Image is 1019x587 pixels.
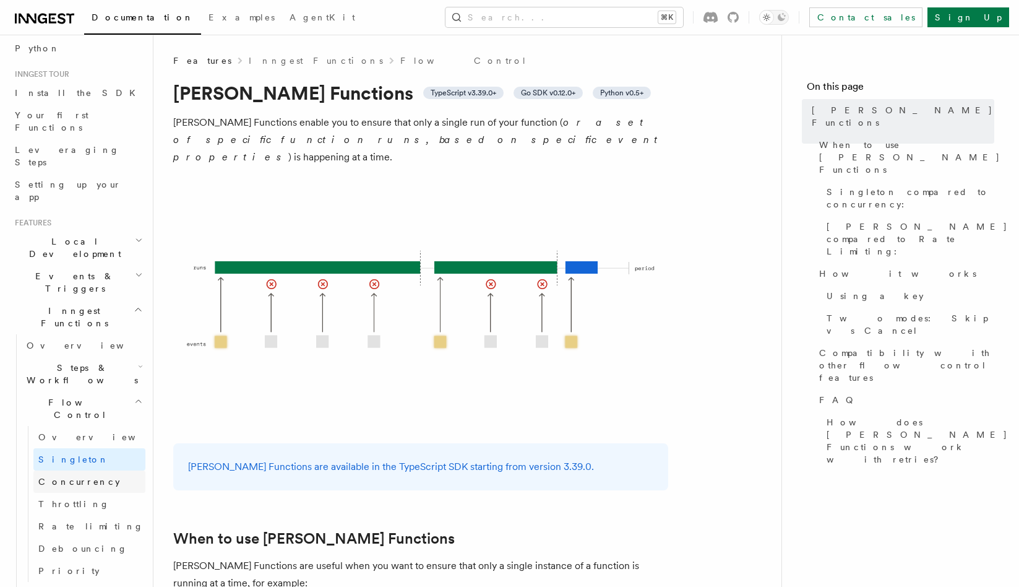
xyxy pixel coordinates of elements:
span: Overview [27,341,154,350]
span: Features [10,218,51,228]
span: Throttling [38,499,110,509]
span: Documentation [92,12,194,22]
span: Overview [38,432,166,442]
a: How it works [814,263,994,285]
span: Inngest tour [10,69,69,79]
a: Documentation [84,4,201,35]
span: Python [15,43,60,53]
a: Singleton compared to concurrency: [822,181,994,215]
a: Examples [201,4,282,33]
a: Singleton [33,448,145,471]
span: When to use [PERSON_NAME] Functions [819,139,1000,176]
span: Compatibility with other flow control features [819,347,994,384]
a: Priority [33,560,145,582]
h4: On this page [807,79,994,99]
button: Local Development [10,230,145,265]
span: Features [173,54,231,67]
span: Rate limiting [38,521,144,531]
span: Debouncing [38,544,127,554]
span: Steps & Workflows [22,362,138,386]
button: Flow Control [22,391,145,426]
span: Go SDK v0.12.0+ [521,88,575,98]
h1: [PERSON_NAME] Functions [173,82,668,104]
span: Two modes: Skip vs Cancel [827,312,994,337]
img: Singleton Functions only process one run at a time. [173,181,668,428]
span: How does [PERSON_NAME] Functions work with retries? [827,416,1008,466]
a: FAQ [814,389,994,411]
span: Flow Control [22,396,134,421]
a: When to use [PERSON_NAME] Functions [173,530,455,547]
a: When to use [PERSON_NAME] Functions [814,134,994,181]
span: Priority [38,566,100,576]
button: Inngest Functions [10,300,145,334]
a: Debouncing [33,537,145,560]
kbd: ⌘K [658,11,676,24]
span: Install the SDK [15,88,143,98]
span: TypeScript v3.39.0+ [431,88,496,98]
span: Using a key [827,290,924,302]
a: Throttling [33,493,145,515]
span: Examples [209,12,275,22]
span: How it works [819,267,976,280]
button: Search...⌘K [445,7,683,27]
a: Install the SDK [10,82,145,104]
span: Leveraging Steps [15,145,119,167]
a: Contact sales [809,7,922,27]
button: Steps & Workflows [22,357,145,391]
em: or a set of specific function runs, based on specific event properties [173,116,663,163]
span: Python v0.5+ [600,88,643,98]
a: Setting up your app [10,173,145,208]
a: Inngest Functions [249,54,383,67]
a: Concurrency [33,471,145,493]
span: Singleton [38,454,109,464]
button: Toggle dark mode [759,10,789,25]
a: Using a key [822,285,994,307]
a: [PERSON_NAME] Functions [807,99,994,134]
p: [PERSON_NAME] Functions enable you to ensure that only a single run of your function ( ) is happe... [173,114,668,166]
a: Python [10,37,145,59]
a: Sign Up [927,7,1009,27]
span: Your first Functions [15,110,88,133]
a: Two modes: Skip vs Cancel [822,307,994,342]
a: AgentKit [282,4,363,33]
div: Flow Control [22,426,145,582]
span: Inngest Functions [10,305,134,329]
a: Flow Control [400,54,527,67]
span: [PERSON_NAME] compared to Rate Limiting: [827,220,1008,258]
a: [PERSON_NAME] compared to Rate Limiting: [822,215,994,263]
span: [PERSON_NAME] Functions [812,104,994,129]
a: Rate limiting [33,515,145,537]
span: Local Development [10,235,135,260]
p: [PERSON_NAME] Functions are available in the TypeScript SDK starting from version 3.39.0. [188,458,653,476]
span: AgentKit [290,12,355,22]
span: FAQ [819,394,859,406]
a: Compatibility with other flow control features [814,342,994,389]
a: How does [PERSON_NAME] Functions work with retries? [822,411,994,471]
a: Your first Functions [10,104,145,139]
a: Overview [33,426,145,448]
span: Events & Triggers [10,270,135,295]
a: Overview [22,334,145,357]
button: Events & Triggers [10,265,145,300]
span: Singleton compared to concurrency: [827,186,994,211]
span: Concurrency [38,477,120,487]
span: Setting up your app [15,180,121,202]
a: Leveraging Steps [10,139,145,173]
